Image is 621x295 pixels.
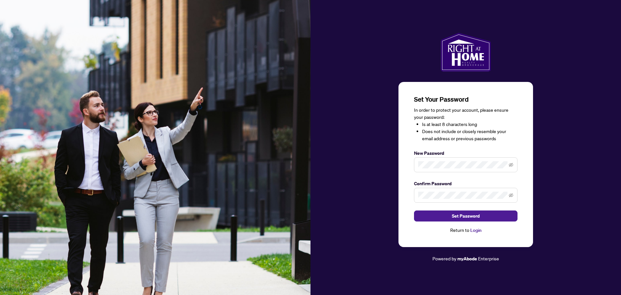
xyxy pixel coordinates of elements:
span: Powered by [432,255,456,261]
li: Is at least 8 characters long [422,121,517,128]
span: Enterprise [478,255,499,261]
span: eye-invisible [509,163,513,167]
span: Set Password [452,211,480,221]
img: ma-logo [441,33,491,72]
div: In order to protect your account, please ensure your password: [414,107,517,142]
li: Does not include or closely resemble your email address or previous passwords [422,128,517,142]
h3: Set Your Password [414,95,517,104]
label: New Password [414,150,517,157]
div: Return to [414,227,517,234]
label: Confirm Password [414,180,517,187]
span: eye-invisible [509,193,513,198]
button: Set Password [414,210,517,221]
a: Login [470,227,482,233]
a: myAbode [457,255,477,262]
